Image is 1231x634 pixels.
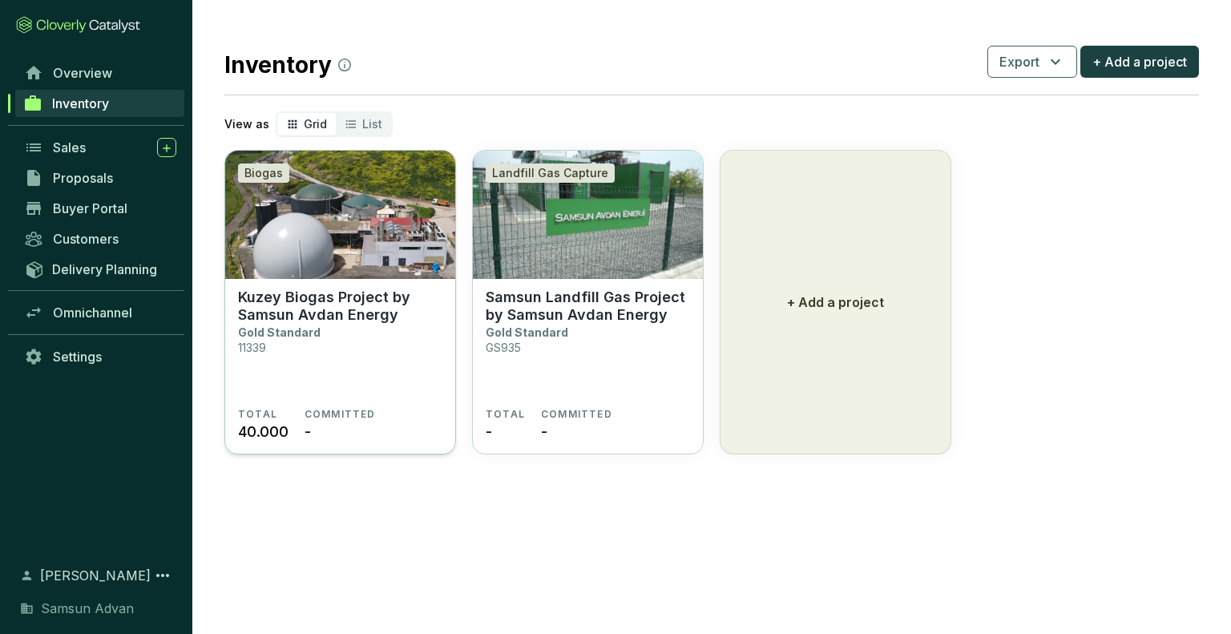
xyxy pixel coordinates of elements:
[238,325,321,339] p: Gold Standard
[52,261,157,277] span: Delivery Planning
[486,341,521,354] p: GS935
[53,139,86,155] span: Sales
[224,150,456,454] a: Kuzey Biogas Project by Samsun Avdan EnergyBiogasKuzey Biogas Project by Samsun Avdan EnergyGold ...
[40,566,151,585] span: [PERSON_NAME]
[16,195,184,222] a: Buyer Portal
[486,289,690,324] p: Samsun Landfill Gas Project by Samsun Avdan Energy
[238,408,277,421] span: TOTAL
[304,117,327,131] span: Grid
[238,164,289,183] div: Biogas
[305,421,311,442] span: -
[52,95,109,111] span: Inventory
[1080,46,1199,78] button: + Add a project
[276,111,393,137] div: segmented control
[238,421,289,442] span: 40.000
[225,151,455,279] img: Kuzey Biogas Project by Samsun Avdan Energy
[787,293,884,312] p: + Add a project
[486,325,568,339] p: Gold Standard
[16,59,184,87] a: Overview
[53,305,132,321] span: Omnichannel
[541,408,612,421] span: COMMITTED
[16,299,184,326] a: Omnichannel
[238,341,266,354] p: 11339
[362,117,382,131] span: List
[53,231,119,247] span: Customers
[473,151,703,279] img: Samsun Landfill Gas Project by Samsun Avdan Energy
[541,421,547,442] span: -
[472,150,704,454] a: Samsun Landfill Gas Project by Samsun Avdan EnergyLandfill Gas CaptureSamsun Landfill Gas Project...
[238,289,442,324] p: Kuzey Biogas Project by Samsun Avdan Energy
[486,408,525,421] span: TOTAL
[53,200,127,216] span: Buyer Portal
[486,421,492,442] span: -
[720,150,951,454] button: + Add a project
[41,599,134,618] span: Samsun Advan
[16,164,184,192] a: Proposals
[486,164,615,183] div: Landfill Gas Capture
[1092,52,1187,71] span: + Add a project
[224,48,351,82] h2: Inventory
[53,170,113,186] span: Proposals
[16,134,184,161] a: Sales
[999,52,1039,71] span: Export
[987,46,1077,78] button: Export
[305,408,376,421] span: COMMITTED
[53,65,112,81] span: Overview
[53,349,102,365] span: Settings
[15,90,184,117] a: Inventory
[16,343,184,370] a: Settings
[224,116,269,132] p: View as
[16,256,184,282] a: Delivery Planning
[16,225,184,252] a: Customers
